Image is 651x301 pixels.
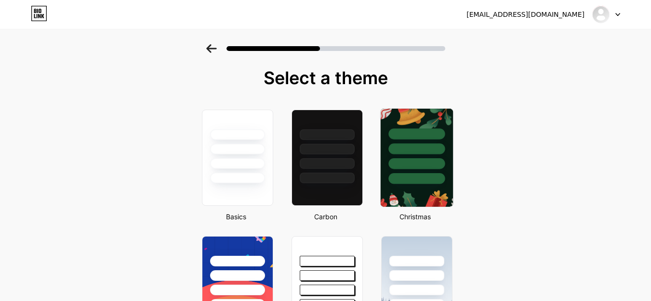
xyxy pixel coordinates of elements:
[378,212,452,222] div: Christmas
[289,212,363,222] div: Carbon
[199,212,273,222] div: Basics
[380,109,452,207] img: xmas-22.jpg
[198,68,453,88] div: Select a theme
[592,5,610,24] img: tradingsecurefuture
[466,10,585,20] div: [EMAIL_ADDRESS][DOMAIN_NAME]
